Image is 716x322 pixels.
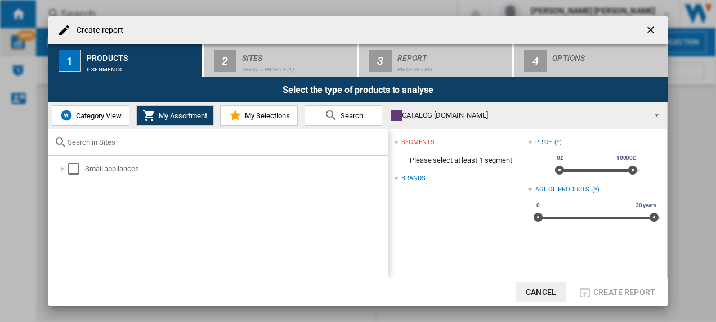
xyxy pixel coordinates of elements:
img: wiser-icon-blue.png [60,109,73,122]
div: Age of products [535,185,590,194]
button: 3 Report Price Matrix [359,44,514,77]
md-checkbox: Select [68,163,85,175]
button: My Assortment [136,105,214,126]
div: Options [552,49,663,61]
div: 3 [369,50,392,72]
span: 0£ [555,154,565,163]
div: 0 segments [87,61,198,73]
div: Products [87,49,198,61]
span: Please select at least 1 segment [394,150,527,171]
span: Search [338,111,363,120]
ng-md-icon: getI18NText('BUTTONS.CLOSE_DIALOG') [645,24,659,38]
div: 2 [214,50,236,72]
div: CATALOG [DOMAIN_NAME] [391,108,645,123]
div: Price Matrix [397,61,508,73]
h4: Create report [71,25,123,36]
div: 1 [59,50,81,72]
span: 0 [535,201,542,210]
span: My Assortment [156,111,207,120]
div: Report [397,49,508,61]
button: 1 Products 0 segments [48,44,203,77]
input: Search in Sites [68,138,383,146]
div: 4 [524,50,547,72]
div: Brands [401,174,425,183]
div: Small appliances [85,163,387,175]
button: 2 Sites Default profile (1) [204,44,359,77]
button: Create report [575,282,659,302]
span: Category View [73,111,122,120]
button: Search [305,105,382,126]
span: 30 years [634,201,658,210]
div: Select the type of products to analyse [48,77,668,102]
div: Price [535,138,552,147]
button: Category View [52,105,129,126]
span: Create report [593,288,655,297]
button: 4 Options [514,44,668,77]
div: segments [401,138,434,147]
button: getI18NText('BUTTONS.CLOSE_DIALOG') [641,19,663,42]
span: 10000£ [615,154,638,163]
div: Default profile (1) [242,61,353,73]
button: My Selections [220,105,298,126]
button: Cancel [516,282,566,302]
div: Sites [242,49,353,61]
span: My Selections [242,111,290,120]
